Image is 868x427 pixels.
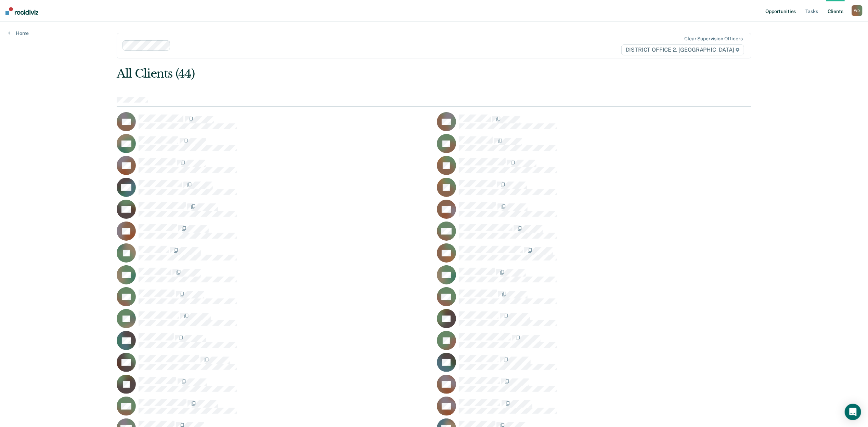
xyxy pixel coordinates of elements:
div: W D [852,5,863,16]
img: Recidiviz [5,7,38,15]
button: WD [852,5,863,16]
div: Clear supervision officers [684,36,742,42]
span: DISTRICT OFFICE 2, [GEOGRAPHIC_DATA] [621,44,744,55]
a: Home [8,30,29,36]
div: Open Intercom Messenger [845,404,861,420]
div: All Clients (44) [117,67,624,81]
